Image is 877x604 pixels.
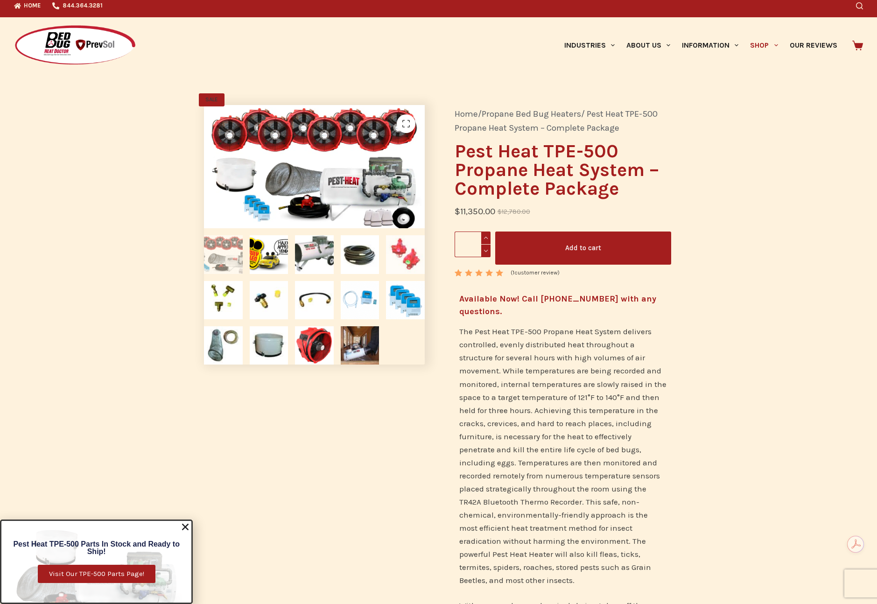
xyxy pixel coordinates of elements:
[341,281,379,319] img: Package includes 4 TR42A Data Loggers, 4 Lithium Batteries, 4 TR-5106 Temperature Sensors
[6,541,187,555] h6: Pest Heat TPE-500 Parts In Stock and Ready to Ship!
[204,235,242,274] img: Pest Heat TPE-500 Propane Heater Complete bed bug heat treatment package
[459,393,660,585] span: F and then held for three hours. Achieving this temperature in the cracks, crevices, and hard to ...
[511,268,560,278] a: (1customer review)
[295,326,333,365] img: AM3700 Axial Air Mover
[341,326,379,365] img: Pest Heat TPE-500 Propane Heater Treating Bed Bugs in a Camp
[341,235,379,274] img: 50-foot propane hose for Pest Heat TPE-500
[455,109,478,119] a: Home
[49,570,144,577] span: Visit Our TPE-500 Parts Page!
[250,326,288,365] img: Metal 18” duct adapter for Pest Heat TPE-500
[498,208,530,215] bdi: 12,780.00
[295,281,333,319] img: 24” Pigtail for Pest Heat TPE-500
[744,17,784,73] a: Shop
[455,142,671,198] h1: Pest Heat TPE-500 Propane Heat System – Complete Package
[482,109,581,119] a: Propane Bed Bug Heaters
[386,235,424,274] img: Red 10-PSI Regulator for Pest Heat TPE-500
[204,326,242,365] img: 18” by 25’ mylar duct for Pest Heat TPE-500
[455,206,495,217] bdi: 11,350.00
[455,206,460,217] span: $
[498,208,502,215] span: $
[676,17,744,73] a: Information
[495,232,671,265] button: Add to cart
[199,93,225,106] span: SALE
[7,4,35,32] button: Open LiveChat chat widget
[459,327,667,401] span: The Pest Heat TPE-500 Propane Heat System delivers controlled, evenly distributed heat throughout...
[295,235,333,274] img: Pest Heat TPE-500 Propane Heater to treat bed bugs, termites, and stored pests such as Grain Beatles
[181,522,190,532] a: Close
[455,269,505,276] div: Rated 5.00 out of 5
[38,565,155,583] a: Visit Our TPE-500 Parts Page!
[558,17,620,73] a: Industries
[590,393,617,402] span: F to 140
[784,17,843,73] a: Our Reviews
[459,293,667,318] h4: Available Now! Call [PHONE_NUMBER] with any questions.
[455,269,461,284] span: 1
[397,114,415,133] a: View full-screen image gallery
[856,2,863,9] button: Search
[558,17,843,73] nav: Primary
[386,281,424,319] img: TR42A Bluetooth Thermo Recorder package of 4
[14,25,136,66] img: Prevsol/Bed Bug Heat Doctor
[455,269,505,319] span: Rated out of 5 based on customer rating
[617,393,620,402] span: °
[455,232,491,257] input: Product quantity
[620,17,676,73] a: About Us
[250,235,288,274] img: Majorly Approved Vendor by Truly Nolen
[588,393,590,402] span: °
[455,107,671,136] nav: Breadcrumb
[512,269,514,276] span: 1
[204,281,242,319] img: T-Block Fitting for Pest Heat TPE-500
[250,281,288,319] img: POL Fitting for Pest Heat TPE-500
